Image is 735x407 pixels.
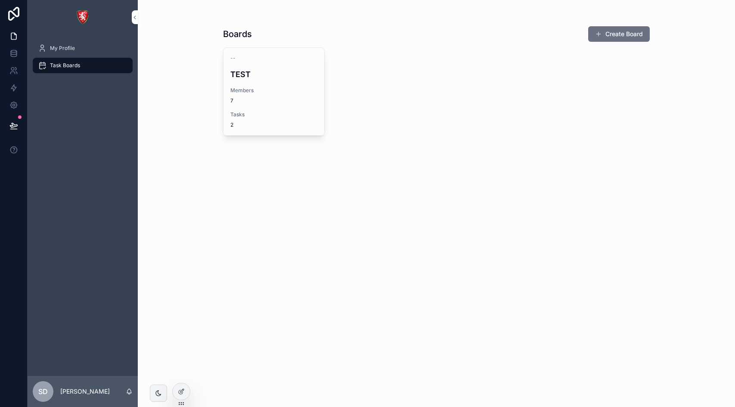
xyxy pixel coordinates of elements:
span: My Profile [50,45,75,52]
span: Tasks [230,111,317,118]
h1: Boards [223,28,252,40]
a: My Profile [33,40,133,56]
div: scrollable content [28,34,138,84]
span: -- [230,55,236,62]
a: --TESTMembers7Tasks2 [223,47,325,136]
img: App logo [76,10,90,24]
span: SD [38,386,48,397]
span: 7 [230,97,317,104]
span: Task Boards [50,62,80,69]
span: Members [230,87,317,94]
a: Task Boards [33,58,133,73]
p: [PERSON_NAME] [60,387,110,396]
h4: TEST [230,68,317,80]
span: 2 [230,121,233,128]
button: Create Board [588,26,650,42]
